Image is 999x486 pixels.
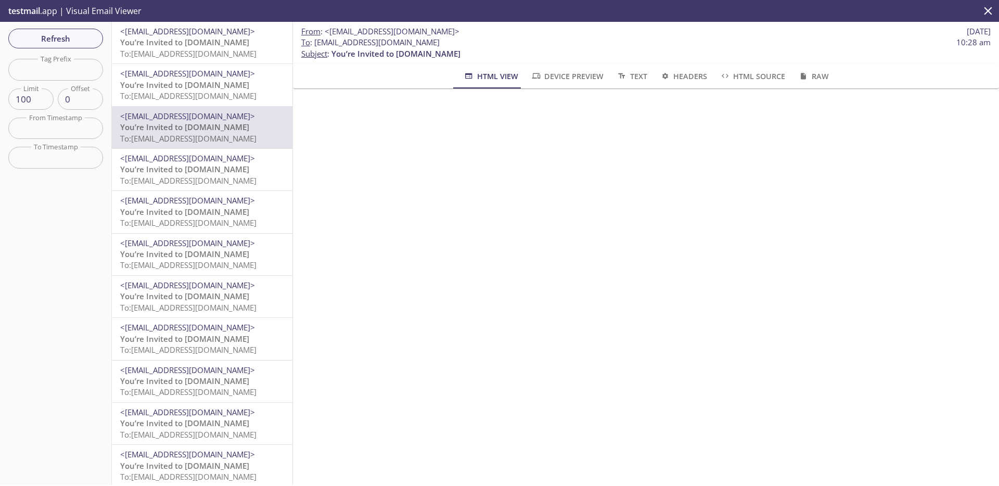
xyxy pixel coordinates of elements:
span: You’re Invited to [DOMAIN_NAME] [120,164,249,174]
div: <[EMAIL_ADDRESS][DOMAIN_NAME]>You’re Invited to [DOMAIN_NAME]To:[EMAIL_ADDRESS][DOMAIN_NAME] [112,22,292,63]
span: <[EMAIL_ADDRESS][DOMAIN_NAME]> [120,238,255,248]
span: You’re Invited to [DOMAIN_NAME] [120,291,249,301]
span: Subject [301,48,327,59]
span: To: [EMAIL_ADDRESS][DOMAIN_NAME] [120,344,257,355]
span: Device Preview [531,70,604,83]
span: To: [EMAIL_ADDRESS][DOMAIN_NAME] [120,260,257,270]
span: <[EMAIL_ADDRESS][DOMAIN_NAME]> [120,449,255,459]
span: You’re Invited to [DOMAIN_NAME] [120,461,249,471]
div: <[EMAIL_ADDRESS][DOMAIN_NAME]>You’re Invited to [DOMAIN_NAME]To:[EMAIL_ADDRESS][DOMAIN_NAME] [112,276,292,317]
span: You’re Invited to [DOMAIN_NAME] [120,122,249,132]
span: To: [EMAIL_ADDRESS][DOMAIN_NAME] [120,387,257,397]
span: You’re Invited to [DOMAIN_NAME] [120,80,249,90]
span: You’re Invited to [DOMAIN_NAME] [120,207,249,217]
span: Headers [660,70,707,83]
div: <[EMAIL_ADDRESS][DOMAIN_NAME]>You’re Invited to [DOMAIN_NAME]To:[EMAIL_ADDRESS][DOMAIN_NAME] [112,361,292,402]
span: : [301,26,459,37]
span: <[EMAIL_ADDRESS][DOMAIN_NAME]> [120,111,255,121]
span: Text [616,70,647,83]
span: You’re Invited to [DOMAIN_NAME] [331,48,460,59]
span: You’re Invited to [DOMAIN_NAME] [120,37,249,47]
span: You’re Invited to [DOMAIN_NAME] [120,334,249,344]
p: : [301,37,991,59]
span: To: [EMAIL_ADDRESS][DOMAIN_NAME] [120,302,257,313]
span: To: [EMAIL_ADDRESS][DOMAIN_NAME] [120,471,257,482]
div: <[EMAIL_ADDRESS][DOMAIN_NAME]>You’re Invited to [DOMAIN_NAME]To:[EMAIL_ADDRESS][DOMAIN_NAME] [112,191,292,233]
div: <[EMAIL_ADDRESS][DOMAIN_NAME]>You’re Invited to [DOMAIN_NAME]To:[EMAIL_ADDRESS][DOMAIN_NAME] [112,234,292,275]
span: <[EMAIL_ADDRESS][DOMAIN_NAME]> [120,153,255,163]
div: <[EMAIL_ADDRESS][DOMAIN_NAME]>You’re Invited to [DOMAIN_NAME]To:[EMAIL_ADDRESS][DOMAIN_NAME] [112,149,292,190]
span: To: [EMAIL_ADDRESS][DOMAIN_NAME] [120,175,257,186]
div: <[EMAIL_ADDRESS][DOMAIN_NAME]>You’re Invited to [DOMAIN_NAME]To:[EMAIL_ADDRESS][DOMAIN_NAME] [112,107,292,148]
span: You’re Invited to [DOMAIN_NAME] [120,418,249,428]
span: You’re Invited to [DOMAIN_NAME] [120,376,249,386]
span: <[EMAIL_ADDRESS][DOMAIN_NAME]> [120,365,255,375]
span: To [301,37,310,47]
button: Refresh [8,29,103,48]
span: You’re Invited to [DOMAIN_NAME] [120,249,249,259]
span: <[EMAIL_ADDRESS][DOMAIN_NAME]> [120,407,255,417]
span: testmail [8,5,40,17]
div: <[EMAIL_ADDRESS][DOMAIN_NAME]>You’re Invited to [DOMAIN_NAME]To:[EMAIL_ADDRESS][DOMAIN_NAME] [112,64,292,106]
span: <[EMAIL_ADDRESS][DOMAIN_NAME]> [120,68,255,79]
span: <[EMAIL_ADDRESS][DOMAIN_NAME]> [120,195,255,206]
span: To: [EMAIL_ADDRESS][DOMAIN_NAME] [120,218,257,228]
span: To: [EMAIL_ADDRESS][DOMAIN_NAME] [120,133,257,144]
span: To: [EMAIL_ADDRESS][DOMAIN_NAME] [120,91,257,101]
span: : [EMAIL_ADDRESS][DOMAIN_NAME] [301,37,440,48]
div: <[EMAIL_ADDRESS][DOMAIN_NAME]>You’re Invited to [DOMAIN_NAME]To:[EMAIL_ADDRESS][DOMAIN_NAME] [112,403,292,444]
span: <[EMAIL_ADDRESS][DOMAIN_NAME]> [120,280,255,290]
span: <[EMAIL_ADDRESS][DOMAIN_NAME]> [120,322,255,332]
span: <[EMAIL_ADDRESS][DOMAIN_NAME]> [325,26,459,36]
span: Raw [798,70,828,83]
span: HTML Source [720,70,785,83]
span: HTML View [463,70,518,83]
span: 10:28 am [956,37,991,48]
span: To: [EMAIL_ADDRESS][DOMAIN_NAME] [120,429,257,440]
span: To: [EMAIL_ADDRESS][DOMAIN_NAME] [120,48,257,59]
span: From [301,26,321,36]
span: <[EMAIL_ADDRESS][DOMAIN_NAME]> [120,26,255,36]
div: <[EMAIL_ADDRESS][DOMAIN_NAME]>You’re Invited to [DOMAIN_NAME]To:[EMAIL_ADDRESS][DOMAIN_NAME] [112,318,292,360]
span: [DATE] [967,26,991,37]
span: Refresh [17,32,95,45]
